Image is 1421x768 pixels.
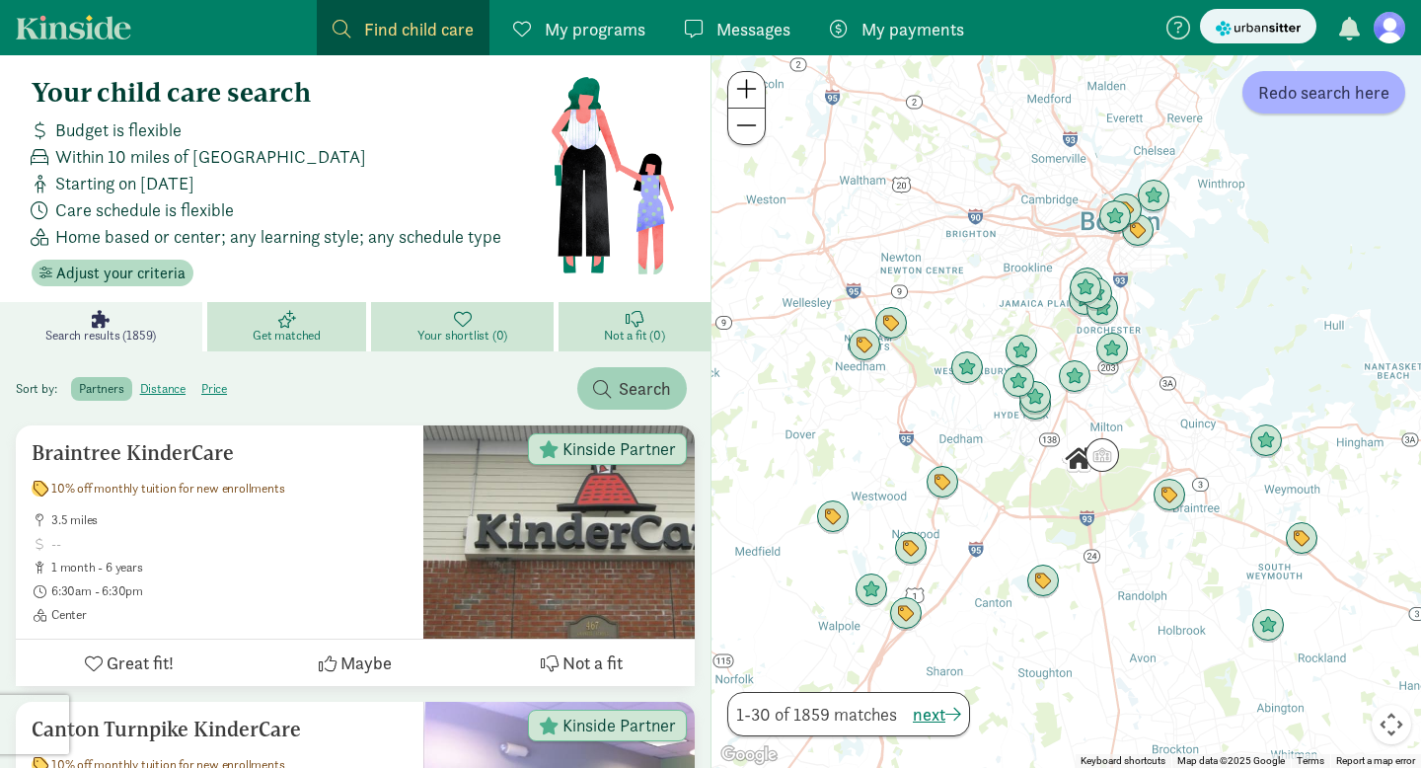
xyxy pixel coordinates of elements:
[855,574,888,607] div: Click to see details
[562,440,676,458] span: Kinside Partner
[51,481,284,497] span: 10% off monthly tuition for new enrollments
[1068,283,1101,317] div: Click to see details
[45,328,156,344] span: Search results (1859)
[1297,755,1324,766] a: Terms
[1109,193,1143,227] div: Click to see details
[1121,214,1155,248] div: Click to see details
[16,380,68,397] span: Sort by:
[848,329,881,362] div: Click to see details
[340,650,392,676] span: Maybe
[55,143,366,170] span: Within 10 miles of [GEOGRAPHIC_DATA]
[1216,18,1301,38] img: urbansitter_logo_small.svg
[926,466,959,499] div: Click to see details
[894,532,928,566] div: Click to see details
[1071,268,1104,301] div: Click to see details
[1285,522,1318,556] div: Click to see details
[51,583,408,599] span: 6:30am - 6:30pm
[1095,333,1129,366] div: Click to see details
[55,223,501,250] span: Home based or center; any learning style; any schedule type
[861,16,964,42] span: My payments
[51,607,408,623] span: Center
[1018,381,1052,415] div: Click to see details
[1242,71,1405,114] button: Redo search here
[1069,271,1102,305] div: Click to see details
[32,718,408,741] h5: Canton Turnpike KinderCare
[545,16,645,42] span: My programs
[51,560,408,576] span: 1 month - 6 years
[32,441,408,465] h5: Braintree KinderCare
[207,302,372,351] a: Get matched
[1249,424,1283,458] div: Click to see details
[562,717,676,734] span: Kinside Partner
[469,640,695,686] button: Not a fit
[716,742,782,768] img: Google
[71,377,131,401] label: partners
[716,742,782,768] a: Open this area in Google Maps (opens a new window)
[242,640,468,686] button: Maybe
[562,650,623,676] span: Not a fit
[253,328,321,344] span: Get matched
[1336,755,1415,766] a: Report a map error
[736,701,897,728] span: 1-30 of 1859 matches
[1080,277,1113,311] div: Click to see details
[32,260,193,287] button: Adjust your criteria
[193,377,235,401] label: price
[132,377,193,401] label: distance
[716,16,790,42] span: Messages
[1372,705,1411,744] button: Map camera controls
[577,367,687,410] button: Search
[619,375,671,402] span: Search
[364,16,474,42] span: Find child care
[1258,79,1389,106] span: Redo search here
[107,650,174,676] span: Great fit!
[417,328,507,344] span: Your shortlist (0)
[32,77,550,109] h4: Your child care search
[55,170,194,196] span: Starting on [DATE]
[1098,200,1132,234] div: Click to see details
[56,262,186,285] span: Adjust your criteria
[1137,180,1170,213] div: Click to see details
[1081,754,1165,768] button: Keyboard shortcuts
[816,500,850,534] div: Click to see details
[1026,565,1060,598] div: Click to see details
[913,701,961,728] button: next
[1251,609,1285,643] div: Click to see details
[1058,360,1091,394] div: Click to see details
[1002,365,1035,399] div: Click to see details
[1005,335,1038,368] div: Click to see details
[559,302,710,351] a: Not a fit (0)
[51,512,408,528] span: 3.5 miles
[1062,442,1095,476] div: Click to see details
[889,597,923,631] div: Click to see details
[874,307,908,341] div: Click to see details
[1085,438,1119,472] div: Click to see details
[371,302,558,351] a: Your shortlist (0)
[55,196,234,223] span: Care schedule is flexible
[1177,755,1285,766] span: Map data ©2025 Google
[1085,292,1119,326] div: Click to see details
[16,15,131,39] a: Kinside
[16,640,242,686] button: Great fit!
[604,328,664,344] span: Not a fit (0)
[1153,479,1186,512] div: Click to see details
[950,351,984,385] div: Click to see details
[55,116,182,143] span: Budget is flexible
